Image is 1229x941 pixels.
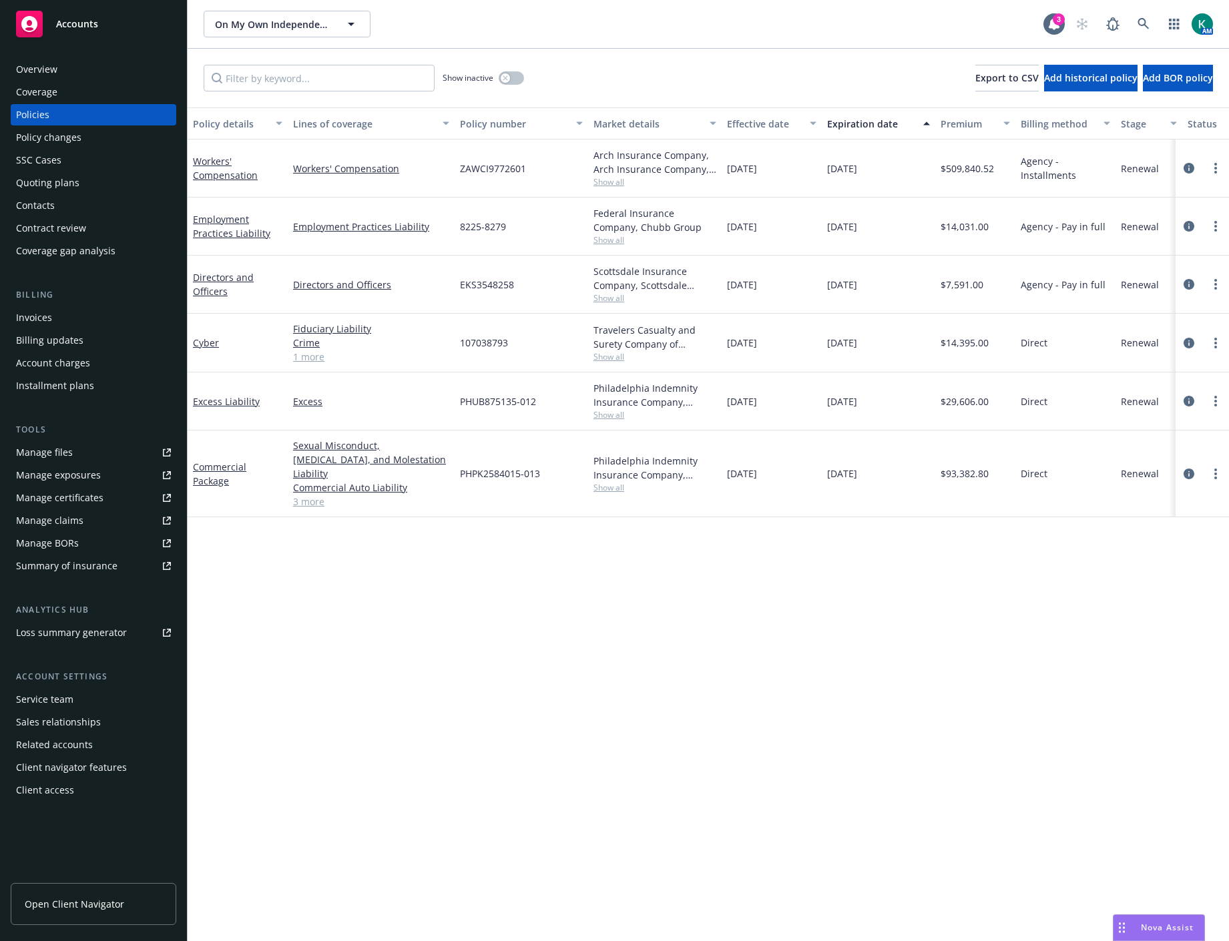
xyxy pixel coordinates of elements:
span: $14,395.00 [941,336,989,350]
div: Federal Insurance Company, Chubb Group [593,206,716,234]
a: Manage files [11,442,176,463]
div: Arch Insurance Company, Arch Insurance Company, Captive Resources [593,148,716,176]
span: $29,606.00 [941,394,989,408]
a: circleInformation [1181,393,1197,409]
div: SSC Cases [16,149,61,171]
span: [DATE] [727,220,757,234]
span: [DATE] [727,394,757,408]
div: Policy changes [16,127,81,148]
span: Nova Assist [1141,922,1194,933]
span: Show all [593,482,716,493]
span: Renewal [1121,466,1159,481]
div: Lines of coverage [293,117,435,131]
div: Drag to move [1114,915,1130,940]
div: Tools [11,423,176,436]
div: Analytics hub [11,603,176,617]
span: Add BOR policy [1143,71,1213,84]
span: Show all [593,234,716,246]
span: ZAWCI9772601 [460,162,526,176]
button: Policy number [455,107,588,139]
a: Workers' Compensation [193,155,258,182]
input: Filter by keyword... [204,65,435,91]
a: Workers' Compensation [293,162,449,176]
span: Add historical policy [1044,71,1138,84]
a: Contract review [11,218,176,239]
div: Coverage gap analysis [16,240,115,262]
span: Open Client Navigator [25,897,124,911]
div: Stage [1121,117,1162,131]
span: On My Own Independent Living Services, Inc. [215,17,330,31]
span: Direct [1021,336,1047,350]
div: Policies [16,104,49,125]
a: Crime [293,336,449,350]
a: Quoting plans [11,172,176,194]
span: [DATE] [727,162,757,176]
div: Travelers Casualty and Surety Company of America, Travelers Insurance [593,323,716,351]
button: Billing method [1015,107,1116,139]
div: Contacts [16,195,55,216]
span: Agency - Installments [1021,154,1110,182]
span: [DATE] [727,466,757,481]
span: Show all [593,409,716,420]
span: Show all [593,292,716,304]
span: [DATE] [827,278,857,292]
span: $93,382.80 [941,466,989,481]
div: Premium [941,117,995,131]
div: Philadelphia Indemnity Insurance Company, [GEOGRAPHIC_DATA] Insurance Companies [593,381,716,409]
a: Search [1130,11,1157,37]
a: Sexual Misconduct, [MEDICAL_DATA], and Molestation Liability [293,438,449,481]
a: circleInformation [1181,466,1197,482]
a: Account charges [11,352,176,374]
a: Manage exposures [11,464,176,486]
button: Premium [935,107,1015,139]
div: Sales relationships [16,711,101,733]
button: Market details [588,107,722,139]
div: Manage exposures [16,464,101,486]
span: $7,591.00 [941,278,983,292]
a: Employment Practices Liability [293,220,449,234]
div: Summary of insurance [16,555,117,577]
a: circleInformation [1181,218,1197,234]
div: Market details [593,117,702,131]
span: [DATE] [827,394,857,408]
a: Client navigator features [11,757,176,778]
a: Manage claims [11,510,176,531]
div: Scottsdale Insurance Company, Scottsdale Insurance Company (Nationwide), RT Specialty Insurance S... [593,264,716,292]
div: Related accounts [16,734,93,755]
span: 107038793 [460,336,508,350]
div: Client access [16,779,74,801]
span: Agency - Pay in full [1021,220,1105,234]
span: Show all [593,176,716,188]
span: Show all [593,351,716,362]
span: Show inactive [443,72,493,83]
span: Renewal [1121,220,1159,234]
div: Policy details [193,117,268,131]
a: more [1208,218,1224,234]
a: Contacts [11,195,176,216]
button: Lines of coverage [288,107,455,139]
span: Renewal [1121,278,1159,292]
a: Switch app [1161,11,1188,37]
a: Coverage [11,81,176,103]
a: Cyber [193,336,219,349]
div: Quoting plans [16,172,79,194]
span: Agency - Pay in full [1021,278,1105,292]
span: Direct [1021,466,1047,481]
button: Add historical policy [1044,65,1138,91]
span: [DATE] [827,466,857,481]
a: Overview [11,59,176,80]
div: Manage files [16,442,73,463]
div: Account charges [16,352,90,374]
span: PHUB875135-012 [460,394,536,408]
span: $509,840.52 [941,162,994,176]
a: Related accounts [11,734,176,755]
div: Policy number [460,117,568,131]
a: Policies [11,104,176,125]
span: [DATE] [727,278,757,292]
a: Start snowing [1069,11,1095,37]
a: more [1208,160,1224,176]
a: Accounts [11,5,176,43]
div: Manage certificates [16,487,103,509]
button: Add BOR policy [1143,65,1213,91]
